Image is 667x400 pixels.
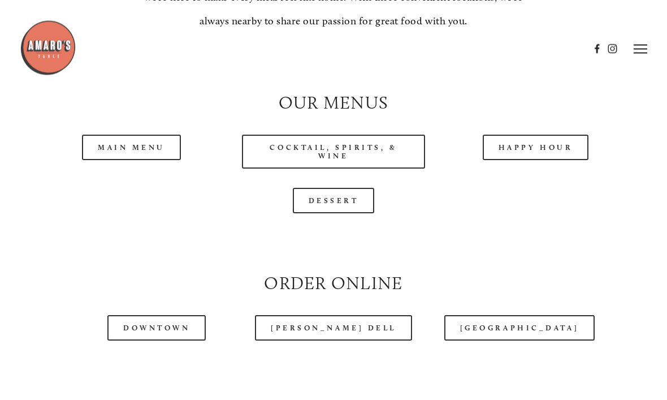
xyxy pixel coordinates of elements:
a: Main Menu [82,135,181,161]
a: [PERSON_NAME] Dell [255,316,412,341]
a: [GEOGRAPHIC_DATA] [444,316,595,341]
img: Amaro's Table [20,20,76,76]
a: Dessert [293,188,375,214]
h2: Order Online [40,272,627,296]
a: Downtown [107,316,206,341]
h2: Our Menus [40,91,627,116]
a: Cocktail, Spirits, & Wine [242,135,425,169]
a: Happy Hour [483,135,589,161]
